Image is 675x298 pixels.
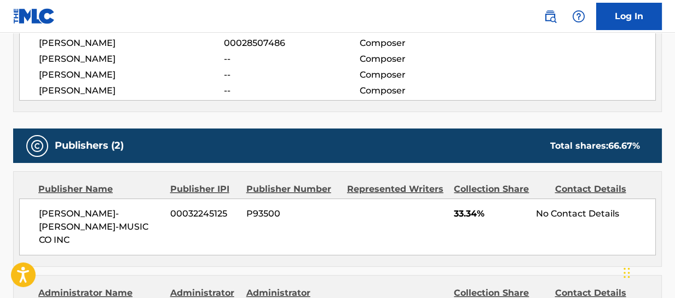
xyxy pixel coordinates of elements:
span: -- [224,52,360,66]
div: Contact Details [555,183,648,196]
div: Drag [624,256,630,289]
img: MLC Logo [13,8,55,24]
a: Log In [596,3,662,30]
span: Composer [360,37,483,50]
div: Publisher Name [38,183,162,196]
span: -- [224,68,360,81]
img: search [544,10,557,23]
iframe: Chat Widget [620,246,675,298]
h5: Publishers (2) [55,139,124,152]
div: Collection Share [454,183,546,196]
div: Help [568,5,590,27]
div: Total shares: [550,139,640,153]
img: Publishers [31,139,44,153]
span: [PERSON_NAME] [39,68,224,81]
span: 33.34% [454,207,528,220]
span: [PERSON_NAME] [39,37,224,50]
span: [PERSON_NAME] [39,84,224,97]
span: [PERSON_NAME] [39,52,224,66]
div: Represented Writers [347,183,446,196]
span: Composer [360,84,483,97]
img: help [572,10,585,23]
div: Publisher IPI [170,183,238,196]
div: No Contact Details [536,207,655,220]
div: Publisher Number [246,183,339,196]
span: Composer [360,68,483,81]
span: Composer [360,52,483,66]
span: [PERSON_NAME]-[PERSON_NAME]-MUSIC CO INC [39,207,162,247]
a: Public Search [539,5,561,27]
span: -- [224,84,360,97]
span: 66.67 % [608,141,640,151]
span: P93500 [246,207,339,220]
span: 00028507486 [224,37,360,50]
span: 00032245125 [170,207,238,220]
